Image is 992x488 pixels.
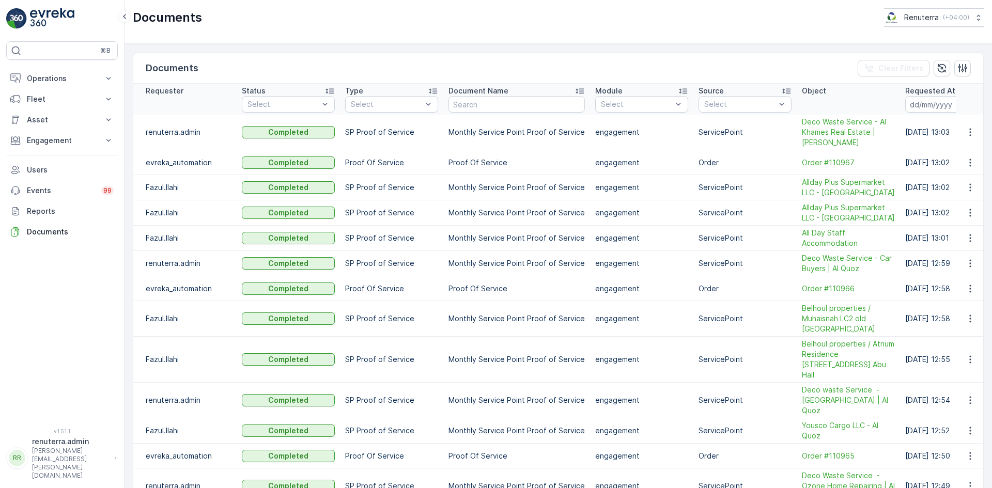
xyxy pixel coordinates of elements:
p: engagement [595,208,688,218]
p: Fazul.Ilahi [146,354,231,365]
p: Documents [133,9,202,26]
a: Documents [6,222,118,242]
span: Allday Plus Supermarket LLC - [GEOGRAPHIC_DATA] [802,202,895,223]
p: SP Proof of Service [345,182,438,193]
p: SP Proof of Service [345,426,438,436]
p: evreka_automation [146,451,231,461]
p: Fleet [27,94,97,104]
button: Asset [6,109,118,130]
p: Documents [27,227,114,237]
p: Proof Of Service [448,158,585,168]
p: engagement [595,354,688,365]
p: [PERSON_NAME][EMAIL_ADDRESS][PERSON_NAME][DOMAIN_NAME] [32,447,110,480]
p: renuterra.admin [146,258,231,269]
p: renuterra.admin [32,436,110,447]
p: engagement [595,233,688,243]
button: Completed [242,126,335,138]
p: Completed [268,426,308,436]
p: Requested At [905,86,955,96]
p: engagement [595,284,688,294]
p: Order [699,284,792,294]
button: Completed [242,207,335,219]
p: ( +04:00 ) [943,13,969,22]
p: Fazul.Ilahi [146,426,231,436]
p: Documents [146,61,198,75]
a: Users [6,160,118,180]
button: Operations [6,68,118,89]
p: Status [242,86,266,96]
p: Type [345,86,363,96]
p: Proof Of Service [345,158,438,168]
span: Belhoul properties / Atrium Residence [STREET_ADDRESS] Abu Hail [802,339,895,380]
p: ServicePoint [699,182,792,193]
p: Monthly Service Point Proof of Service [448,208,585,218]
a: Deco Waste Service - Car Buyers | Al Quoz [802,253,895,274]
button: Completed [242,282,335,295]
button: Completed [242,312,335,325]
p: engagement [595,127,688,137]
span: Deco Waste Service - Al Khames Real Estate | [PERSON_NAME] [802,117,895,148]
p: evreka_automation [146,284,231,294]
p: engagement [595,182,688,193]
p: SP Proof of Service [345,127,438,137]
div: RR [9,450,25,466]
p: Completed [268,313,308,324]
p: ServicePoint [699,313,792,324]
a: Belhoul properties / Atrium Residence Plot No 133-252 Hor Al Anz Abu Hail [802,339,895,380]
a: Allday Plus Supermarket LLC - Meydan [802,202,895,223]
a: Allday Plus Supermarket LLC - Meydan [802,177,895,198]
p: Fazul.Ilahi [146,233,231,243]
p: engagement [595,313,688,324]
p: Module [595,86,623,96]
p: Proof Of Service [345,451,438,461]
p: ServicePoint [699,426,792,436]
input: Search [448,96,585,113]
p: Completed [268,451,308,461]
p: SP Proof of Service [345,354,438,365]
a: All Day Staff Accommodation [802,228,895,248]
p: ServicePoint [699,208,792,218]
p: Completed [268,158,308,168]
p: ServicePoint [699,233,792,243]
p: Document Name [448,86,508,96]
a: Deco Waste Service - Al Khames Real Estate | Al Raffa [802,117,895,148]
p: Source [699,86,724,96]
p: Select [601,99,672,109]
button: Engagement [6,130,118,151]
button: Completed [242,232,335,244]
span: Yousco Cargo LLC - Al Quoz [802,420,895,441]
p: Clear Filters [878,63,923,73]
p: Completed [268,395,308,405]
p: Order [699,158,792,168]
p: Completed [268,258,308,269]
button: RRrenuterra.admin[PERSON_NAME][EMAIL_ADDRESS][PERSON_NAME][DOMAIN_NAME] [6,436,118,480]
p: ServicePoint [699,127,792,137]
input: dd/mm/yyyy [905,96,976,113]
img: logo_light-DOdMpM7g.png [30,8,74,29]
p: Renuterra [904,12,939,23]
p: Operations [27,73,97,84]
a: Deco waste Service - Malaki Tyres | Al Quoz [802,385,895,416]
p: SP Proof of Service [345,395,438,405]
p: Monthly Service Point Proof of Service [448,354,585,365]
p: engagement [595,258,688,269]
a: Order #110965 [802,451,895,461]
p: Select [351,99,422,109]
p: Order [699,451,792,461]
span: Belhoul properties / Muhaisnah LC2 old [GEOGRAPHIC_DATA] [802,303,895,334]
span: Allday Plus Supermarket LLC - [GEOGRAPHIC_DATA] [802,177,895,198]
button: Renuterra(+04:00) [884,8,984,27]
p: ⌘B [100,46,111,55]
p: engagement [595,158,688,168]
span: Deco waste Service - [GEOGRAPHIC_DATA] | Al Quoz [802,385,895,416]
p: renuterra.admin [146,395,231,405]
p: SP Proof of Service [345,233,438,243]
p: Proof Of Service [448,284,585,294]
p: Select [704,99,776,109]
button: Completed [242,450,335,462]
a: Order #110966 [802,284,895,294]
p: ServicePoint [699,395,792,405]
